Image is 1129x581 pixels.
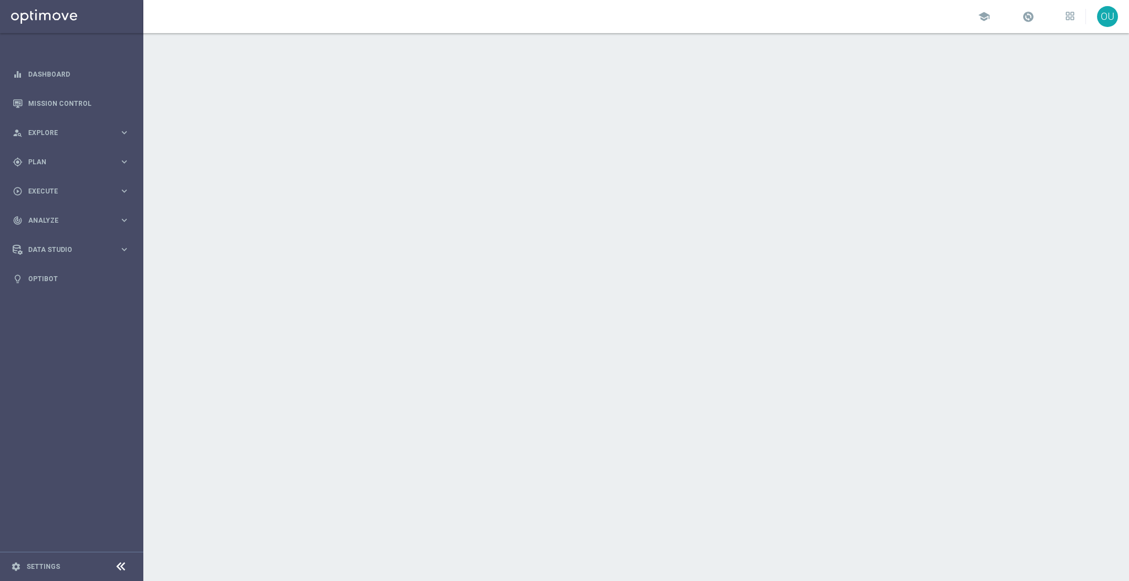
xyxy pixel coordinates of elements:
[12,187,130,196] button: play_circle_outline Execute keyboard_arrow_right
[13,216,23,225] i: track_changes
[119,186,130,196] i: keyboard_arrow_right
[13,245,119,255] div: Data Studio
[119,157,130,167] i: keyboard_arrow_right
[28,264,130,293] a: Optibot
[12,128,130,137] button: person_search Explore keyboard_arrow_right
[13,157,119,167] div: Plan
[13,264,130,293] div: Optibot
[28,217,119,224] span: Analyze
[13,128,23,138] i: person_search
[11,562,21,572] i: settings
[12,245,130,254] button: Data Studio keyboard_arrow_right
[28,159,119,165] span: Plan
[1097,6,1118,27] div: OU
[28,188,119,195] span: Execute
[28,89,130,118] a: Mission Control
[13,186,119,196] div: Execute
[13,157,23,167] i: gps_fixed
[12,70,130,79] button: equalizer Dashboard
[13,128,119,138] div: Explore
[119,127,130,138] i: keyboard_arrow_right
[26,563,60,570] a: Settings
[12,216,130,225] button: track_changes Analyze keyboard_arrow_right
[13,274,23,284] i: lightbulb
[12,99,130,108] button: Mission Control
[13,60,130,89] div: Dashboard
[12,275,130,283] button: lightbulb Optibot
[28,130,119,136] span: Explore
[28,60,130,89] a: Dashboard
[119,244,130,255] i: keyboard_arrow_right
[13,89,130,118] div: Mission Control
[13,186,23,196] i: play_circle_outline
[978,10,990,23] span: school
[13,216,119,225] div: Analyze
[28,246,119,253] span: Data Studio
[119,215,130,225] i: keyboard_arrow_right
[13,69,23,79] i: equalizer
[12,158,130,166] button: gps_fixed Plan keyboard_arrow_right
